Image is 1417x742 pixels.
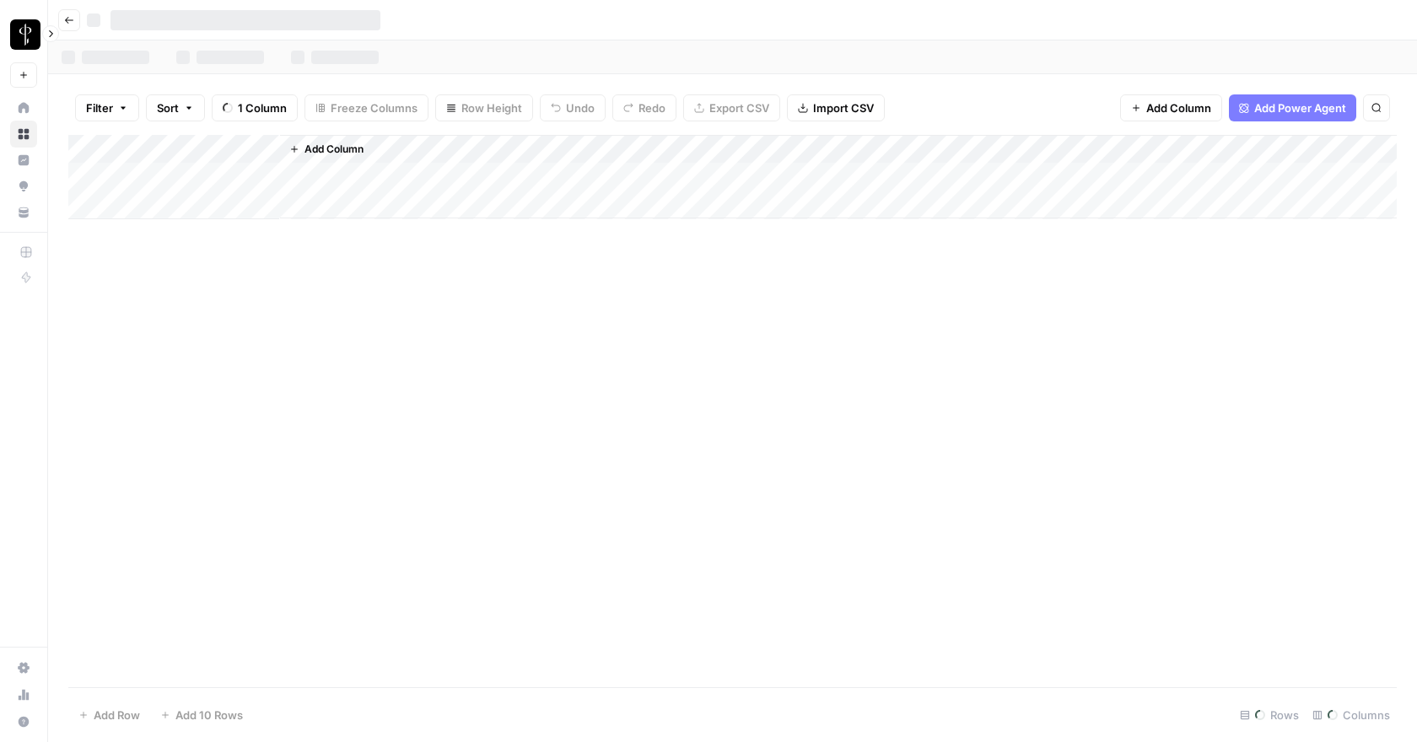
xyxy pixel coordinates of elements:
a: Insights [10,147,37,174]
div: Rows [1233,702,1306,729]
button: Workspace: LP Production Workloads [10,13,37,56]
span: Import CSV [813,99,874,116]
span: Freeze Columns [331,99,418,116]
a: Settings [10,654,37,681]
span: Add Column [304,142,364,157]
a: Opportunities [10,173,37,200]
button: 1 Column [212,94,298,121]
button: Freeze Columns [304,94,428,121]
button: Row Height [435,94,533,121]
button: Import CSV [787,94,885,121]
button: Add Column [283,138,370,160]
span: Row Height [461,99,522,116]
span: Redo [638,99,665,116]
button: Redo [612,94,676,121]
button: Filter [75,94,139,121]
button: Undo [540,94,606,121]
span: Add Column [1146,99,1211,116]
img: LP Production Workloads Logo [10,19,40,50]
div: Columns [1306,702,1397,729]
span: Export CSV [709,99,769,116]
span: Add Power Agent [1254,99,1346,116]
span: Add Row [94,707,140,723]
span: Add 10 Rows [175,707,243,723]
button: Export CSV [683,94,780,121]
span: Filter [86,99,113,116]
span: 1 Column [238,99,287,116]
button: Add Row [68,702,150,729]
button: Help + Support [10,708,37,735]
a: Your Data [10,199,37,226]
span: Undo [566,99,595,116]
a: Home [10,94,37,121]
button: Add Power Agent [1229,94,1356,121]
button: Add 10 Rows [150,702,253,729]
span: Sort [157,99,179,116]
a: Browse [10,121,37,148]
button: Add Column [1120,94,1222,121]
a: Usage [10,681,37,708]
button: Sort [146,94,205,121]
